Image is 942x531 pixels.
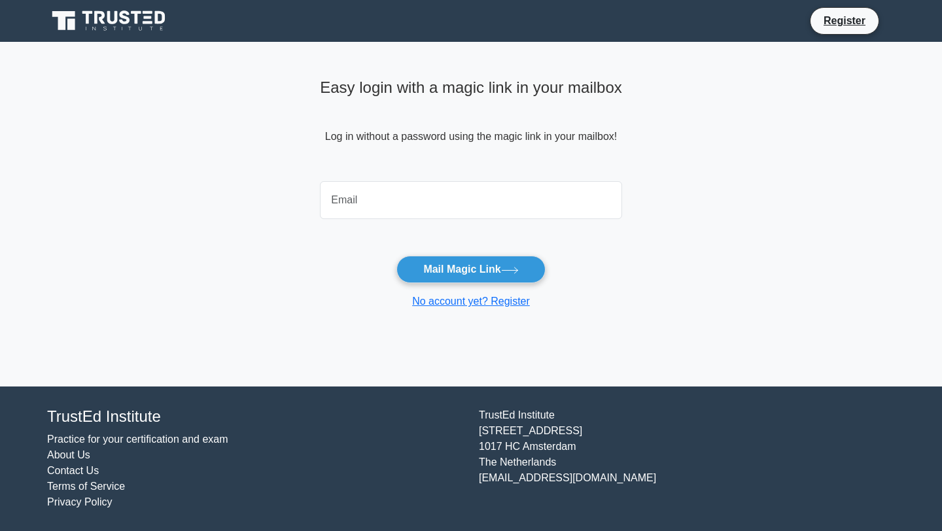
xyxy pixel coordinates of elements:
[47,407,463,426] h4: TrustEd Institute
[320,181,622,219] input: Email
[816,12,873,29] a: Register
[396,256,545,283] button: Mail Magic Link
[47,481,125,492] a: Terms of Service
[320,73,622,176] div: Log in without a password using the magic link in your mailbox!
[471,407,903,510] div: TrustEd Institute [STREET_ADDRESS] 1017 HC Amsterdam The Netherlands [EMAIL_ADDRESS][DOMAIN_NAME]
[47,449,90,460] a: About Us
[47,465,99,476] a: Contact Us
[47,496,113,507] a: Privacy Policy
[47,434,228,445] a: Practice for your certification and exam
[412,296,530,307] a: No account yet? Register
[320,78,622,97] h4: Easy login with a magic link in your mailbox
